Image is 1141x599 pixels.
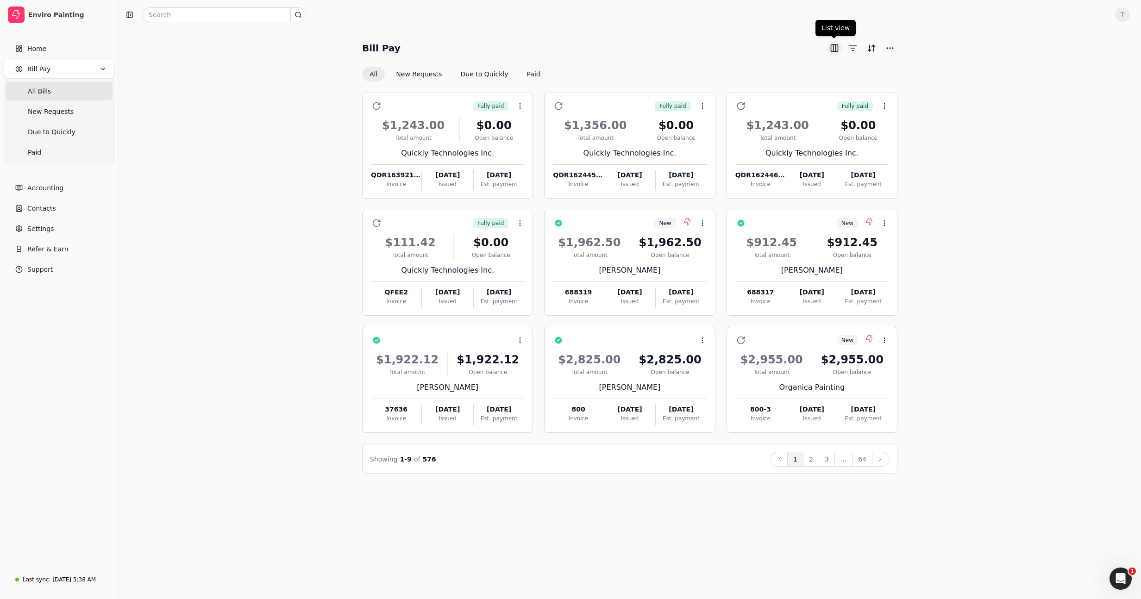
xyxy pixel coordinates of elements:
button: New Requests [389,67,449,81]
button: Paid [520,67,548,81]
div: [DATE] [656,287,706,297]
div: [DATE] [786,287,837,297]
button: Refer & Earn [4,240,114,258]
span: 576 [423,455,436,463]
div: Quickly Technologies Inc. [553,148,706,159]
a: New Requests [6,102,113,121]
div: 37636 [371,405,421,414]
input: Search [143,7,306,22]
span: Fully paid [477,219,504,227]
span: of [414,455,420,463]
span: 1 [1128,568,1136,575]
div: Total amount [553,134,638,142]
span: Contacts [27,204,56,213]
span: Fully paid [477,102,504,110]
button: 3 [819,452,835,467]
div: $912.45 [816,234,889,251]
div: [PERSON_NAME] [553,265,706,276]
div: QDR162445-73-2 [553,170,603,180]
a: Due to Quickly [6,123,113,141]
div: [DATE] [422,287,473,297]
div: $0.00 [828,117,889,134]
span: New [841,219,853,227]
div: List view [815,20,856,36]
div: Open balance [451,368,524,376]
a: Home [4,39,114,58]
div: Last sync: [23,575,50,584]
div: Issued [422,180,473,188]
div: 800-3 [735,405,786,414]
div: Invoice [553,297,603,306]
a: Contacts [4,199,114,218]
span: 1 - 9 [400,455,412,463]
div: [DATE] [656,405,706,414]
div: $1,962.50 [634,234,707,251]
div: $0.00 [458,234,524,251]
span: Due to Quickly [28,127,75,137]
button: Bill Pay [4,60,114,78]
a: Settings [4,219,114,238]
a: Accounting [4,179,114,197]
div: Open balance [634,368,707,376]
h2: Bill Pay [362,41,401,56]
div: [DATE] [838,405,889,414]
div: [DATE] [422,170,473,180]
div: [DATE] [838,287,889,297]
div: [DATE] [604,287,655,297]
div: Total amount [735,134,820,142]
div: Issued [604,414,655,423]
div: Est. payment [838,297,889,306]
div: $1,356.00 [553,117,638,134]
a: All Bills [6,82,113,100]
div: [PERSON_NAME] [735,265,889,276]
div: 800 [553,405,603,414]
div: $111.42 [371,234,450,251]
div: Invoice [371,180,421,188]
div: Quickly Technologies Inc. [371,265,524,276]
span: Home [27,44,46,54]
div: Open balance [816,251,889,259]
div: Total amount [371,251,450,259]
span: Showing [370,455,397,463]
a: Paid [6,143,113,162]
span: Support [27,265,53,275]
div: [DATE] [656,170,706,180]
button: T [1115,7,1130,22]
button: More [883,41,897,56]
div: Total amount [371,368,444,376]
div: Total amount [735,368,808,376]
iframe: Intercom live chat [1110,568,1132,590]
div: Est. payment [656,297,706,306]
div: Total amount [371,134,456,142]
div: Est. payment [656,180,706,188]
div: Invoice [371,297,421,306]
div: [DATE] [604,405,655,414]
div: [DATE] [474,287,524,297]
div: 688319 [553,287,603,297]
span: Fully paid [659,102,686,110]
div: 688317 [735,287,786,297]
button: ... [834,452,853,467]
div: $0.00 [464,117,524,134]
div: Est. payment [838,180,889,188]
div: [PERSON_NAME] [553,382,706,393]
div: Open balance [458,251,524,259]
div: Open balance [464,134,524,142]
button: Sort [864,41,879,56]
span: Paid [28,148,41,157]
div: Quickly Technologies Inc. [735,148,889,159]
div: Issued [604,180,655,188]
div: $1,243.00 [371,117,456,134]
span: New Requests [28,107,74,117]
div: $1,962.50 [553,234,626,251]
div: [DATE] [838,170,889,180]
div: Total amount [553,251,626,259]
div: [DATE] [474,405,524,414]
div: Invoice [371,414,421,423]
div: Est. payment [656,414,706,423]
div: $2,825.00 [553,351,626,368]
button: 64 [852,452,872,467]
div: QDR163921-774 [371,170,421,180]
div: $0.00 [646,117,707,134]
